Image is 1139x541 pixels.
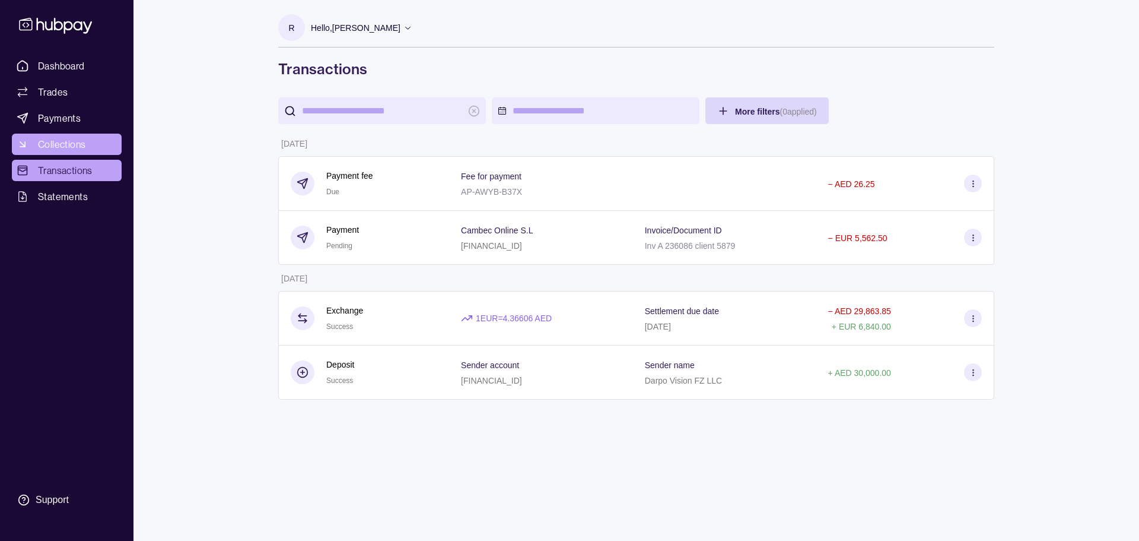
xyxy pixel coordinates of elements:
p: Cambec Online S.L [461,226,533,235]
span: Trades [38,85,68,99]
button: More filters(0applied) [705,97,829,124]
p: [DATE] [281,274,307,283]
a: Dashboard [12,55,122,77]
p: + AED 30,000.00 [828,368,891,378]
p: Payment [326,223,359,236]
a: Trades [12,81,122,103]
p: [FINANCIAL_ID] [461,241,522,251]
span: Success [326,322,353,331]
p: Hello, [PERSON_NAME] [311,21,400,34]
span: Payments [38,111,81,125]
p: [FINANCIAL_ID] [461,376,522,385]
p: Inv A 236086 client 5879 [645,241,736,251]
div: Support [36,493,69,507]
span: Success [326,377,353,385]
p: Deposit [326,358,354,371]
p: ( 0 applied) [780,107,816,116]
span: Collections [38,137,85,151]
a: Support [12,488,122,512]
span: Pending [326,242,352,250]
span: Transactions [38,163,93,178]
p: [DATE] [645,322,671,331]
p: − AED 26.25 [828,179,875,189]
p: Settlement due date [645,306,719,316]
p: − EUR 5,562.50 [828,233,887,243]
a: Payments [12,107,122,129]
h1: Transactions [278,59,994,78]
p: Payment fee [326,169,373,182]
p: AP-AWYB-B37X [461,187,522,197]
span: More filters [735,107,817,116]
p: 1 EUR = 4.36606 AED [476,312,552,325]
input: search [302,97,462,124]
a: Statements [12,186,122,207]
span: Due [326,188,339,196]
a: Collections [12,134,122,155]
p: [DATE] [281,139,307,148]
p: − AED 29,863.85 [828,306,891,316]
p: Sender name [645,360,695,370]
p: R [288,21,294,34]
p: Darpo Vision FZ LLC [645,376,722,385]
span: Statements [38,189,88,204]
p: Exchange [326,304,363,317]
span: Dashboard [38,59,85,73]
p: + EUR 6,840.00 [832,322,891,331]
p: Fee for payment [461,172,521,181]
p: Invoice/Document ID [645,226,722,235]
a: Transactions [12,160,122,181]
p: Sender account [461,360,519,370]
